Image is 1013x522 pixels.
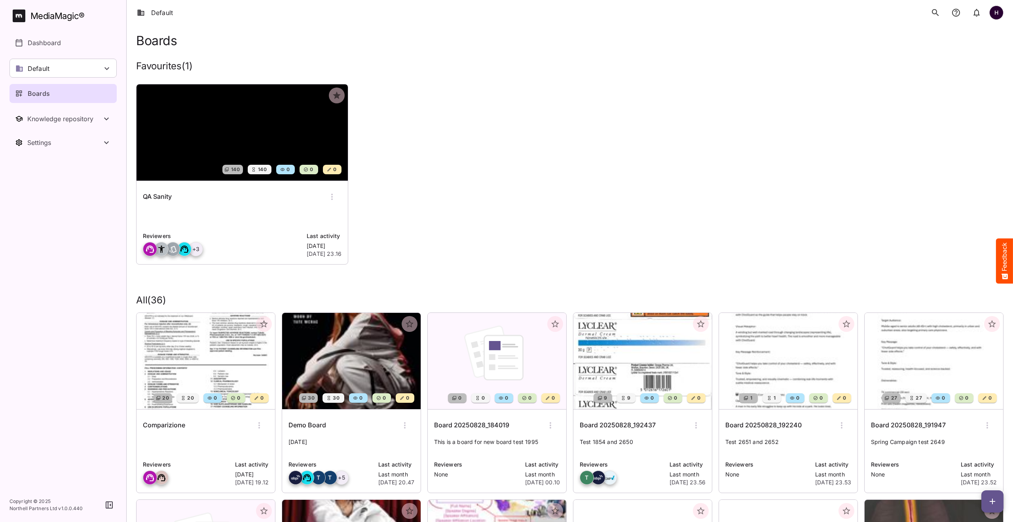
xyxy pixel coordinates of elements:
[9,133,117,152] button: Toggle Settings
[9,109,117,128] button: Toggle Knowledge repository
[27,115,102,123] div: Knowledge repository
[307,250,341,258] p: [DATE] 23.16
[28,89,50,98] p: Boards
[948,5,964,21] button: notifications
[871,420,946,431] h6: Board 20250828_191947
[28,64,49,73] p: Default
[719,313,857,409] img: Board 20250828_192240
[143,460,230,469] p: Reviewers
[378,471,414,478] p: Last month
[969,5,985,21] button: notifications
[230,166,240,173] span: 140
[725,420,802,431] h6: Board 20250828_192240
[795,394,799,402] span: 0
[9,33,117,52] a: Dashboard
[504,394,508,402] span: 0
[670,460,706,469] p: Last activity
[603,394,607,402] span: 9
[434,460,520,469] p: Reviewers
[136,33,177,48] h1: Boards
[871,438,997,454] p: Spring Campaign test 2649
[161,394,169,402] span: 20
[434,471,520,478] p: None
[650,394,654,402] span: 0
[143,232,302,240] p: Reviewers
[260,394,264,402] span: 0
[136,61,192,82] h2: Favourites ( 1 )
[28,38,61,48] p: Dashboard
[359,394,362,402] span: 0
[236,394,240,402] span: 0
[961,478,997,486] p: [DATE] 23.52
[696,394,700,402] span: 0
[481,394,485,402] span: 0
[928,5,943,21] button: search
[434,420,509,431] h6: Board 20250828_184019
[670,471,706,478] p: Last month
[551,394,555,402] span: 0
[996,238,1013,284] button: Feedback
[626,394,630,402] span: 9
[137,84,348,181] img: QA Sanity
[961,460,997,469] p: Last activity
[773,394,776,402] span: 1
[235,478,269,486] p: [DATE] 19.12
[311,471,326,485] div: T
[989,6,1004,20] div: H
[334,471,349,485] div: + 5
[136,295,1004,306] h2: All ( 36 )
[288,420,326,431] h6: Demo Board
[189,242,203,256] div: + 3
[382,394,386,402] span: 0
[143,192,172,202] h6: QA Sanity
[580,420,656,431] h6: Board 20250828_192437
[580,471,594,485] div: T
[307,394,315,402] span: 30
[749,394,752,402] span: 1
[282,313,421,409] img: Demo Board
[525,471,560,478] p: Last month
[332,394,340,402] span: 30
[213,394,217,402] span: 0
[288,438,414,454] p: [DATE]
[525,478,560,486] p: [DATE] 00.10
[871,460,956,469] p: Reviewers
[428,313,566,409] img: Board 20250828_184019
[725,438,851,454] p: Test 2651 and 2652
[288,460,374,469] p: Reviewers
[307,242,341,250] p: [DATE]
[525,460,560,469] p: Last activity
[286,166,290,173] span: 0
[235,460,269,469] p: Last activity
[865,313,1003,409] img: Board 20250828_191947
[815,471,851,478] p: Last month
[257,166,267,173] span: 140
[30,10,85,23] div: MediaMagic ®
[573,313,712,409] img: Board 20250828_192437
[725,471,810,478] p: None
[673,394,677,402] span: 0
[871,471,956,478] p: None
[842,394,846,402] span: 0
[434,438,560,454] p: This is a board for new board test 1995
[378,460,414,469] p: Last activity
[143,420,185,431] h6: Comparizione
[27,139,102,147] div: Settings
[457,394,461,402] span: 0
[186,394,194,402] span: 20
[988,394,992,402] span: 0
[580,460,665,469] p: Reviewers
[915,394,922,402] span: 27
[137,313,275,409] img: Comparizione
[819,394,823,402] span: 0
[9,133,117,152] nav: Settings
[941,394,945,402] span: 0
[323,471,337,485] div: T
[890,394,897,402] span: 27
[235,471,269,478] p: [DATE]
[332,166,336,173] span: 0
[307,232,341,240] p: Last activity
[815,478,851,486] p: [DATE] 23.53
[9,498,83,505] p: Copyright © 2025
[961,471,997,478] p: Last month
